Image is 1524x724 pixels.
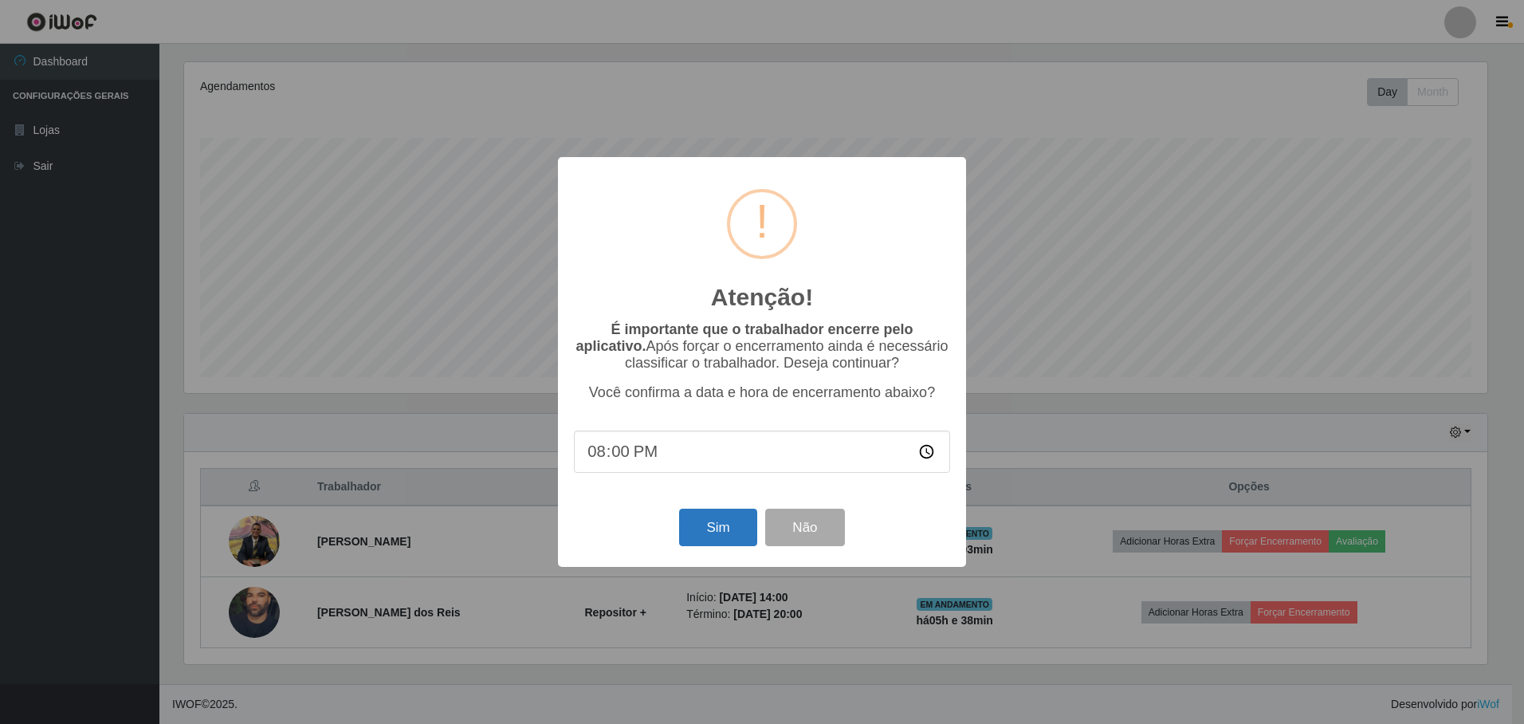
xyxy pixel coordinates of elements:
h2: Atenção! [711,283,813,312]
button: Não [765,509,844,546]
p: Após forçar o encerramento ainda é necessário classificar o trabalhador. Deseja continuar? [574,321,950,372]
p: Você confirma a data e hora de encerramento abaixo? [574,384,950,401]
button: Sim [679,509,756,546]
b: É importante que o trabalhador encerre pelo aplicativo. [575,321,913,354]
